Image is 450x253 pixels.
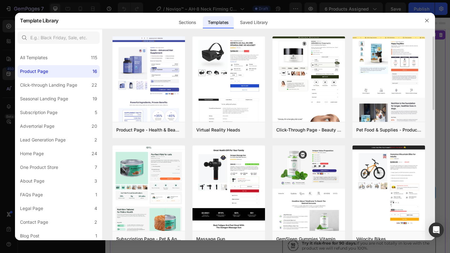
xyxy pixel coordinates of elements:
h2: Noviqo™ – AH-8 Neck Firming Cream [192,45,359,68]
strong: Try it risk-free for 90 days. [214,243,273,248]
div: Click-through Landing Page [20,81,77,89]
div: 3 [94,177,97,185]
div: 2 [94,218,97,226]
div: 16 [92,68,97,75]
div: Click-Through Page - Beauty & Fitness - Cosmetic [276,126,341,134]
div: 24 [92,150,97,157]
button: Carousel Back Arrow [17,201,24,209]
div: Sections [174,16,201,29]
div: Seasonal Landing Page [20,95,68,103]
div: [DOMAIN_NAME] - Preview Badge (Stars) [212,29,303,36]
div: Cream 1 [335,16,352,22]
div: One Product Store [20,164,58,171]
div: 115 [91,54,97,61]
img: gempages_550918732554175702-36ecf037-4424-4230-8410-17a586e87296.png [192,205,359,215]
button: Kaching Bundles [195,166,255,181]
p: Clinically inspired formula with AH-8 “[MEDICAL_DATA]-like” peptide [204,74,358,91]
img: KachingBundles.png [200,169,207,177]
div: Templates [203,16,234,29]
div: Product Page [20,68,48,75]
div: All Templates [20,54,47,61]
div: Advertorial Page [20,122,54,130]
p: Safe for all skin types [204,139,358,147]
span: All transactions are secure and encrypted [223,222,340,229]
h2: Template Library [20,12,58,29]
div: 22 [92,81,97,89]
div: About Page [20,177,44,185]
div: 1 [95,232,97,240]
div: 7 [95,164,97,171]
p: Visible results in just a few uses [204,125,358,133]
span: In stock - Ready to ship immediately [200,156,292,163]
div: Vélocity Bikes [356,235,386,243]
div: Subscription Page [20,109,57,116]
p: Boosts collagen naturally for a more defined jawline [204,111,358,119]
div: Pet Food & Supplies - Product Page with Bundle [356,126,421,134]
input: E.g.: Black Friday, Sale, etc. [17,31,100,44]
div: 1 [95,191,97,198]
div: 4 [94,205,97,212]
button: Add to cart [192,183,359,198]
div: Add to cart [256,187,297,194]
div: Lead Generation Page [20,136,66,144]
div: Saved Library [235,16,273,29]
div: 5 [95,109,97,116]
div: 19 [92,95,97,103]
p: Firms the neck, smooths deep lines, and reduces “turkey neck” [204,97,358,105]
div: Massage Gun [196,235,225,243]
div: Legal Page [20,205,43,212]
div: 2 [94,136,97,144]
div: 20 [92,122,97,130]
div: Product Page - Health & Beauty - Hair Supplement [116,126,181,134]
button: Judge.me - Preview Badge (Stars) [195,25,308,40]
div: Open Intercom Messenger [429,222,444,237]
div: FAQs Page [20,191,43,198]
div: Kaching Bundles [212,169,250,176]
div: GemSleep Gummies Vitamin [276,235,335,243]
button: Carousel Next Arrow [174,201,182,209]
div: Virtual Reality Heads [196,126,240,134]
div: Home Page [20,150,44,157]
div: Subscription Page - Pet & Animals - Gem Cat Food - Style 4 [116,235,181,243]
div: Blog Post [20,232,39,240]
img: Judgeme.png [200,29,207,36]
div: Contact Page [20,218,48,226]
